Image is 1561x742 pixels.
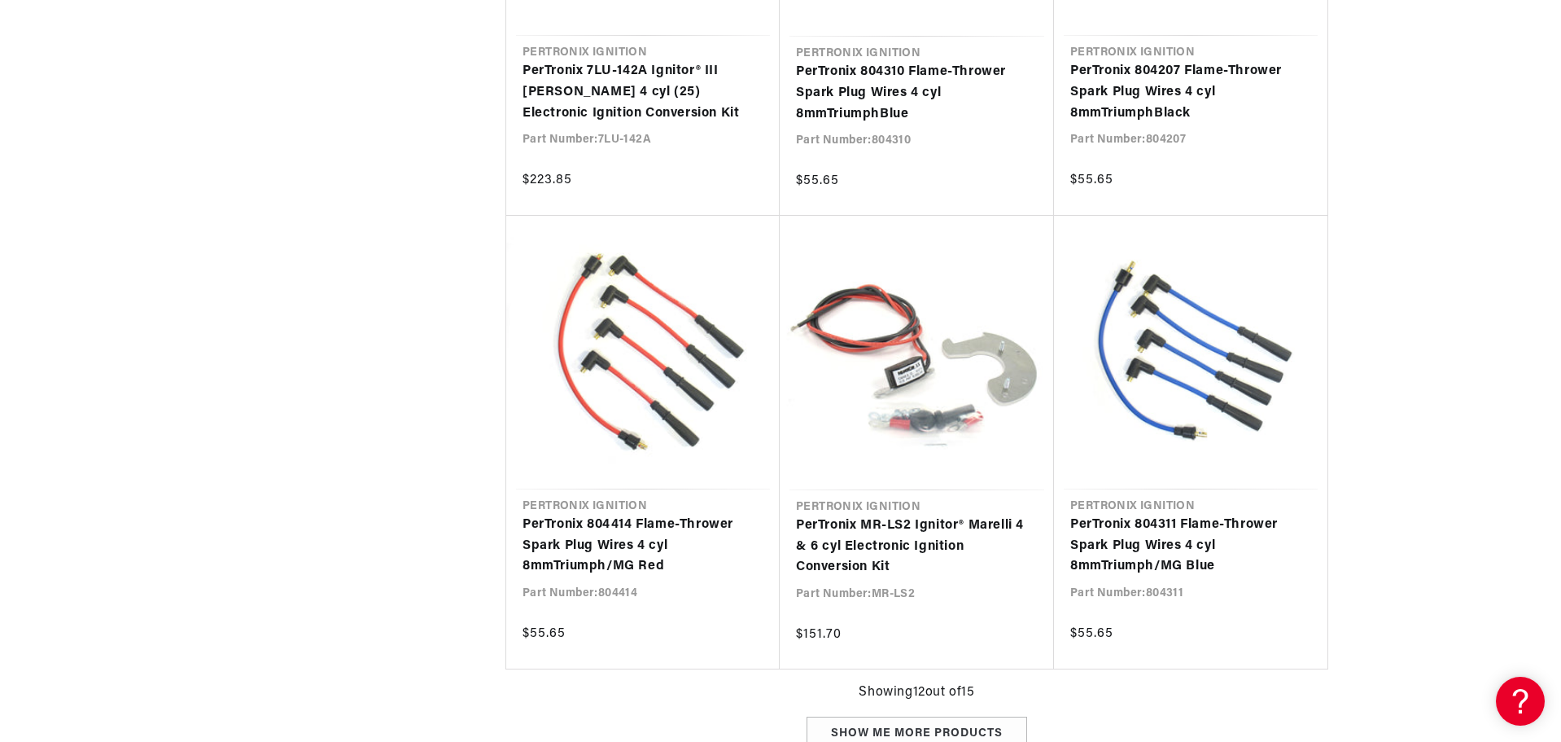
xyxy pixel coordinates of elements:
a: PerTronix 804414 Flame-Thrower Spark Plug Wires 4 cyl 8mmTriumph/MG Red [523,515,763,577]
a: PerTronix 804310 Flame-Thrower Spark Plug Wires 4 cyl 8mmTriumphBlue [796,62,1038,125]
a: PerTronix 804207 Flame-Thrower Spark Plug Wires 4 cyl 8mmTriumphBlack [1070,61,1311,124]
a: PerTronix MR-LS2 Ignitor® Marelli 4 & 6 cyl Electronic Ignition Conversion Kit [796,516,1038,578]
a: PerTronix 7LU-142A Ignitor® III [PERSON_NAME] 4 cyl (25) Electronic Ignition Conversion Kit [523,61,763,124]
a: PerTronix 804311 Flame-Thrower Spark Plug Wires 4 cyl 8mmTriumph/MG Blue [1070,515,1311,577]
span: Showing 12 out of 15 [859,683,974,704]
